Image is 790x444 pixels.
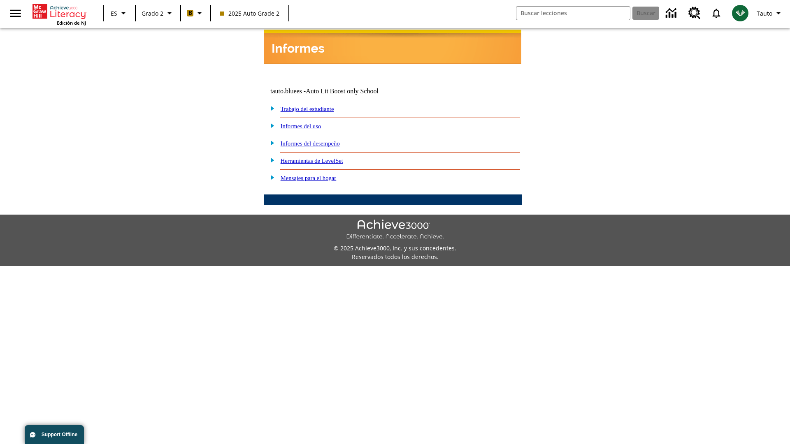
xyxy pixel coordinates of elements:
[516,7,630,20] input: Buscar campo
[306,88,379,95] nobr: Auto Lit Boost only School
[281,123,321,129] a: Informes del uso
[683,2,706,24] a: Centro de recursos, Se abrirá en una pestaña nueva.
[281,157,343,164] a: Herramientas de LevelSet
[266,173,275,181] img: plus.gif
[3,1,28,25] button: Abrir el menú lateral
[33,2,86,26] div: Portada
[142,9,163,18] span: Grado 2
[42,432,77,437] span: Support Offline
[138,6,178,21] button: Grado: Grado 2, Elige un grado
[753,6,787,21] button: Perfil/Configuración
[266,122,275,129] img: plus.gif
[266,156,275,164] img: plus.gif
[757,9,772,18] span: Tauto
[264,30,521,64] img: header
[281,140,340,147] a: Informes del desempeño
[188,8,192,18] span: B
[281,106,334,112] a: Trabajo del estudiante
[220,9,279,18] span: 2025 Auto Grade 2
[57,20,86,26] span: Edición de NJ
[25,425,84,444] button: Support Offline
[732,5,748,21] img: avatar image
[270,88,422,95] td: tauto.bluees -
[184,6,208,21] button: Boost El color de la clase es anaranjado claro. Cambiar el color de la clase.
[111,9,117,18] span: ES
[727,2,753,24] button: Escoja un nuevo avatar
[281,175,337,181] a: Mensajes para el hogar
[661,2,683,25] a: Centro de información
[346,220,444,240] img: Achieve3000 Differentiate Accelerate Achieve
[706,2,727,24] a: Notificaciones
[266,104,275,112] img: plus.gif
[266,139,275,146] img: plus.gif
[106,6,132,21] button: Lenguaje: ES, Selecciona un idioma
